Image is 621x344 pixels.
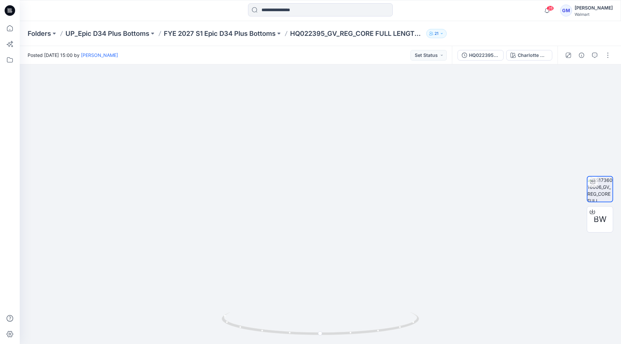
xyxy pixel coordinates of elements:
[164,29,276,38] a: FYE 2027 S1 Epic D34 Plus Bottoms
[469,52,499,59] div: HQ022395_GV_REG_CORE FULL LENGTH JEGGING
[547,6,554,11] span: 28
[426,29,447,38] button: 21
[518,52,548,59] div: Charlotte Med Wash
[65,29,149,38] a: UP_Epic D34 Plus Bottoms
[28,29,51,38] a: Folders
[435,30,438,37] p: 21
[81,52,118,58] a: [PERSON_NAME]
[28,52,118,59] span: Posted [DATE] 15:00 by
[458,50,504,61] button: HQ022395_GV_REG_CORE FULL LENGTH JEGGING
[506,50,552,61] button: Charlotte Med Wash
[576,50,587,61] button: Details
[560,5,572,16] div: GM
[290,29,424,38] p: HQ022395_GV_REG_CORE FULL LENGTH JEGGING
[594,213,607,225] span: BW
[587,177,612,202] img: TS1736016006_GV_REG_CORE FULL LENGTH JEGGING
[575,12,613,17] div: Walmart
[575,4,613,12] div: [PERSON_NAME]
